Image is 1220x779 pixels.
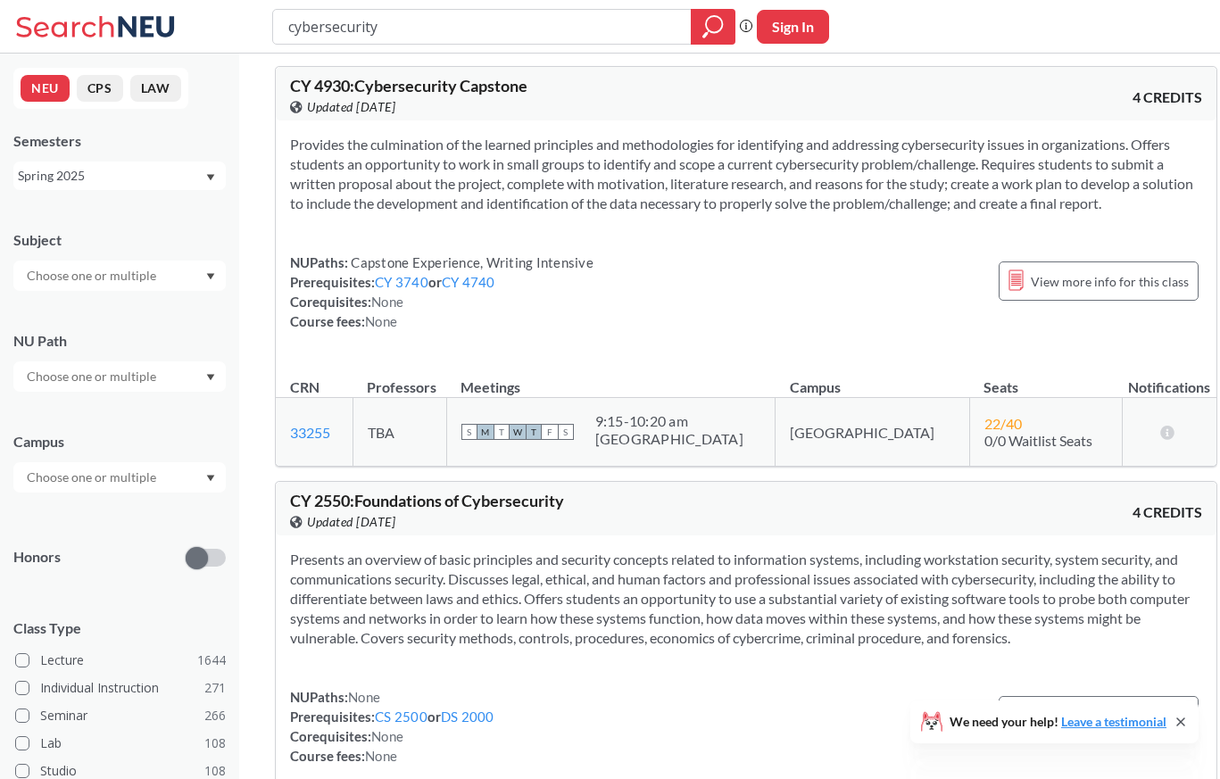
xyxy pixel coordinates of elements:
button: NEU [21,75,70,102]
section: Presents an overview of basic principles and security concepts related to information systems, in... [290,550,1202,648]
div: magnifying glass [691,9,735,45]
div: 9:15 - 10:20 am [595,412,743,430]
span: 4 CREDITS [1133,87,1202,107]
span: 266 [204,706,226,725]
div: [GEOGRAPHIC_DATA] [595,430,743,448]
span: T [526,424,542,440]
label: Seminar [15,704,226,727]
div: Dropdown arrow [13,361,226,392]
span: Updated [DATE] [307,512,395,532]
span: View more info for this class [1031,270,1189,293]
svg: Dropdown arrow [206,174,215,181]
th: Campus [776,360,969,398]
span: CY 2550 : Foundations of Cybersecurity [290,491,564,510]
section: Provides the culmination of the learned principles and methodologies for identifying and addressi... [290,135,1202,213]
td: TBA [353,398,446,467]
div: Dropdown arrow [13,462,226,493]
span: None [371,728,403,744]
span: S [461,424,477,440]
span: None [371,294,403,310]
div: Spring 2025Dropdown arrow [13,162,226,190]
span: None [365,748,397,764]
th: Meetings [446,360,776,398]
input: Choose one or multiple [18,467,168,488]
a: CY 3740 [375,274,428,290]
svg: Dropdown arrow [206,273,215,280]
span: W [510,424,526,440]
div: Campus [13,432,226,452]
a: DS 2000 [441,709,494,725]
span: T [494,424,510,440]
svg: Dropdown arrow [206,475,215,482]
label: Individual Instruction [15,676,226,700]
div: NUPaths: Prerequisites: or Corequisites: Course fees: [290,253,593,331]
a: CS 2500 [375,709,427,725]
input: Choose one or multiple [18,265,168,286]
span: S [558,424,574,440]
div: NUPaths: Prerequisites: or Corequisites: Course fees: [290,687,494,766]
span: We need your help! [950,716,1166,728]
th: Notifications [1123,360,1216,398]
button: CPS [77,75,123,102]
span: CY 4930 : Cybersecurity Capstone [290,76,527,95]
a: Leave a testimonial [1061,714,1166,729]
th: Seats [969,360,1123,398]
button: Sign In [757,10,829,44]
div: Semesters [13,131,226,151]
span: Capstone Experience, Writing Intensive [348,254,593,270]
span: 108 [204,733,226,753]
span: 22 / 40 [984,415,1022,432]
th: Professors [353,360,446,398]
td: [GEOGRAPHIC_DATA] [776,398,969,467]
span: 1644 [197,651,226,670]
span: Class Type [13,618,226,638]
span: 4 CREDITS [1133,502,1202,522]
span: None [348,689,380,705]
p: Honors [13,547,61,568]
span: None [365,313,397,329]
div: Spring 2025 [18,166,204,186]
label: Lab [15,732,226,755]
svg: Dropdown arrow [206,374,215,381]
span: 271 [204,678,226,698]
a: CY 4740 [442,274,495,290]
button: LAW [130,75,181,102]
label: Lecture [15,649,226,672]
div: CRN [290,377,320,397]
div: Subject [13,230,226,250]
span: M [477,424,494,440]
div: NU Path [13,331,226,351]
input: Choose one or multiple [18,366,168,387]
span: Updated [DATE] [307,97,395,117]
svg: magnifying glass [702,14,724,39]
input: Class, professor, course number, "phrase" [286,12,678,42]
a: 33255 [290,424,330,441]
span: F [542,424,558,440]
span: 0/0 Waitlist Seats [984,432,1092,449]
div: Dropdown arrow [13,261,226,291]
